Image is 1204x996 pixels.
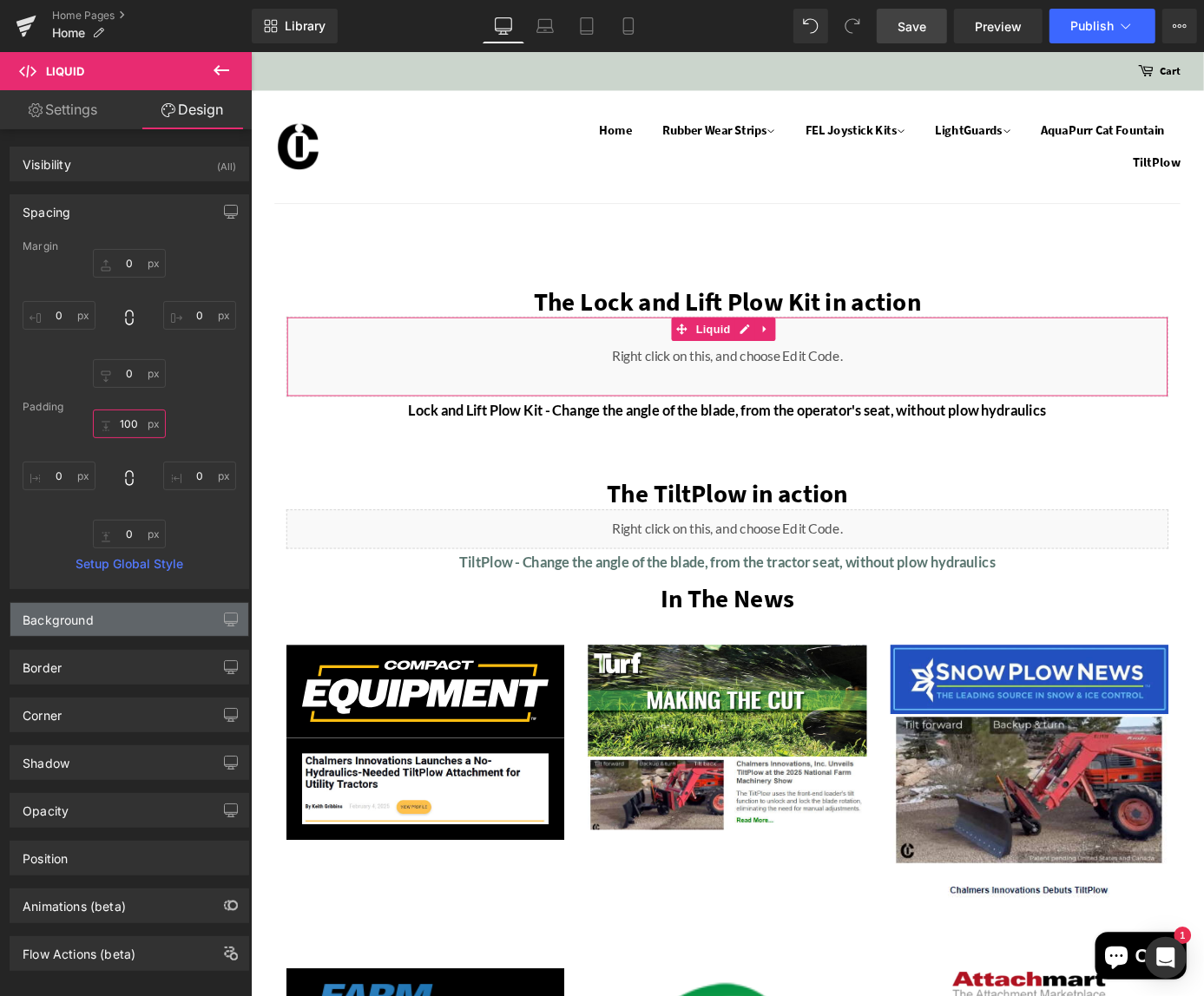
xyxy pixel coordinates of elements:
a: Home Pages [52,9,252,23]
a: TiltPlow - Change the angle of the blade, from the tractor seat, without plow hydraulics [230,553,821,572]
button: Undo [793,9,828,43]
div: Position [23,842,68,866]
a: LightGuards [741,69,855,104]
a: Cart [1002,11,1024,32]
span: Library [285,18,326,34]
input: 0 [93,410,166,438]
div: Visibility [23,147,71,172]
button: More [1162,9,1197,43]
h1: The Lock and Lift Plow Kit in action [39,259,1011,292]
div: Background [23,603,94,627]
a: New Library [252,9,338,43]
div: Padding [23,401,236,413]
div: Spacing [23,195,70,220]
a: Home [384,69,438,104]
button: Publish [1049,9,1155,43]
input: 0 [93,520,166,548]
p: Lock and Lift Plow Kit - Change the angle of the blade, from the operator's seat, without plow hy... [39,380,1011,410]
h1: In The News [26,586,1024,619]
input: 0 [93,249,166,278]
div: Animations (beta) [23,889,126,914]
a: FEL Joystick Kits [598,69,739,104]
a: Design [129,90,255,129]
input: 0 [163,301,236,330]
input: 0 [93,359,166,388]
span: Publish [1070,19,1114,33]
span: Liquid [486,292,533,318]
div: (All) [217,147,236,176]
div: Flow Actions (beta) [23,937,135,961]
div: Margin [23,240,236,252]
a: AquaPurr Cat Fountain [858,69,1024,104]
a: Setup Global Style [23,557,236,571]
a: Tablet [566,9,608,43]
a: Preview [954,9,1043,43]
input: 0 [23,462,95,490]
a: Laptop [524,9,566,43]
span: Preview [975,17,1022,36]
div: Shadow [23,746,69,770]
div: Opacity [23,794,69,818]
button: Redo [835,9,870,43]
a: Desktop [483,9,524,43]
div: Border [23,651,62,675]
a: TiltPlow [959,104,1024,140]
span: Home [52,26,85,40]
a: Mobile [608,9,649,43]
div: Open Intercom Messenger [1145,937,1187,979]
span: Save [898,17,926,36]
div: Corner [23,698,62,723]
input: 0 [163,462,236,490]
img: chalmersinnovations.com [26,78,78,130]
span: Liquid [46,64,84,78]
h1: The TiltPlow in action [39,470,1011,503]
a: Expand / Collapse [556,292,578,318]
a: Rubber Wear Strips [440,69,595,104]
input: 0 [23,301,95,330]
